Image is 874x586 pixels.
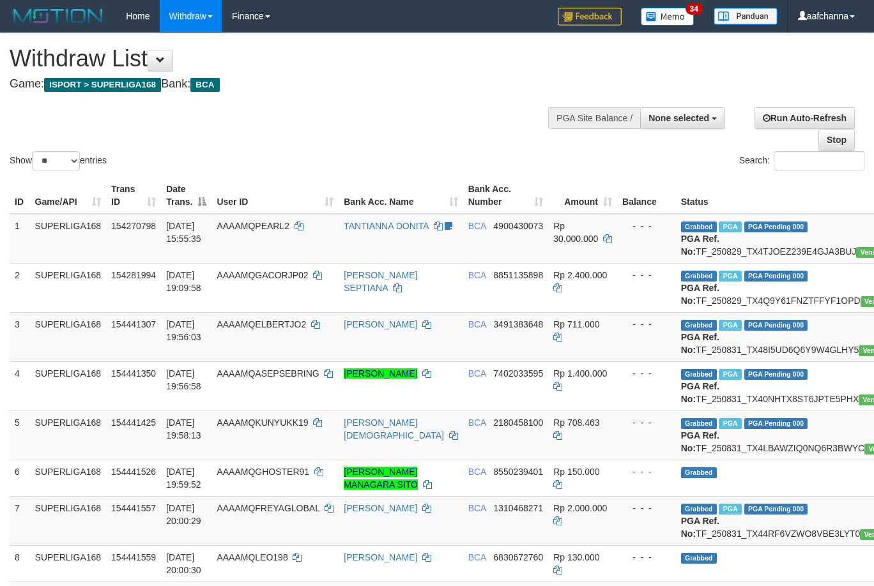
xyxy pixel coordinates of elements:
span: Marked by aafmaleo [719,222,741,232]
div: PGA Site Balance / [548,107,640,129]
th: Bank Acc. Number: activate to sort column ascending [463,177,549,214]
span: Copy 3491383648 to clipboard [493,319,543,329]
span: 154441557 [111,503,156,513]
span: [DATE] 19:56:58 [166,368,201,391]
th: Game/API: activate to sort column ascending [30,177,107,214]
div: - - - [622,465,671,478]
span: Grabbed [681,320,717,331]
div: - - - [622,367,671,380]
span: Rp 150.000 [553,467,599,477]
span: [DATE] 19:09:58 [166,270,201,293]
span: [DATE] 15:55:35 [166,221,201,244]
span: Grabbed [681,467,717,478]
a: [PERSON_NAME] SEPTIANA [344,270,417,293]
span: 154441307 [111,319,156,329]
span: Marked by aafsoycanthlai [719,320,741,331]
span: Copy 6830672760 to clipboard [493,552,543,562]
span: [DATE] 20:00:29 [166,503,201,526]
span: [DATE] 20:00:30 [166,552,201,575]
span: [DATE] 19:56:03 [166,319,201,342]
span: Rp 711.000 [553,319,599,329]
td: SUPERLIGA168 [30,361,107,410]
a: TANTIANNA DONITA [344,221,429,231]
span: 154281994 [111,270,156,280]
a: [PERSON_NAME] [344,368,417,379]
span: PGA Pending [744,271,808,282]
span: [DATE] 19:59:52 [166,467,201,490]
div: - - - [622,318,671,331]
td: 4 [10,361,30,410]
a: [PERSON_NAME] MANAGARA SITO [344,467,418,490]
span: Copy 2180458100 to clipboard [493,417,543,428]
span: BCA [468,368,486,379]
td: 5 [10,410,30,460]
span: Copy 4900430073 to clipboard [493,221,543,231]
span: 154441526 [111,467,156,477]
a: [PERSON_NAME][DEMOGRAPHIC_DATA] [344,417,444,440]
span: BCA [468,467,486,477]
div: - - - [622,269,671,282]
button: None selected [640,107,725,129]
span: BCA [468,221,486,231]
th: Bank Acc. Name: activate to sort column ascending [339,177,463,214]
span: Marked by aafsoycanthlai [719,504,741,515]
td: 8 [10,545,30,582]
span: Marked by aafsoycanthlai [719,369,741,380]
div: - - - [622,220,671,232]
span: PGA Pending [744,222,808,232]
b: PGA Ref. No: [681,332,719,355]
span: [DATE] 19:58:13 [166,417,201,440]
span: Copy 7402033595 to clipboard [493,368,543,379]
span: Grabbed [681,504,717,515]
b: PGA Ref. No: [681,430,719,453]
th: Trans ID: activate to sort column ascending [106,177,161,214]
img: panduan.png [714,8,778,25]
td: 7 [10,496,30,545]
td: SUPERLIGA168 [30,214,107,264]
span: Copy 1310468271 to clipboard [493,503,543,513]
td: SUPERLIGA168 [30,496,107,545]
span: BCA [468,319,486,329]
a: [PERSON_NAME] [344,319,417,329]
span: AAAAMQGHOSTER91 [217,467,309,477]
th: Date Trans.: activate to sort column descending [161,177,211,214]
span: PGA Pending [744,504,808,515]
span: Grabbed [681,271,717,282]
span: AAAAMQGACORJP02 [217,270,308,280]
h4: Game: Bank: [10,78,570,91]
span: Grabbed [681,418,717,429]
span: AAAAMQASEPSEBRING [217,368,319,379]
b: PGA Ref. No: [681,283,719,306]
span: PGA Pending [744,418,808,429]
span: BCA [468,417,486,428]
span: Rp 2.000.000 [553,503,607,513]
td: 3 [10,312,30,361]
div: - - - [622,551,671,564]
span: Grabbed [681,369,717,380]
img: MOTION_logo.png [10,6,107,26]
span: BCA [468,552,486,562]
th: User ID: activate to sort column ascending [211,177,339,214]
span: AAAAMQPEARL2 [217,221,289,231]
span: AAAAMQLEO198 [217,552,287,562]
label: Search: [739,151,864,170]
a: [PERSON_NAME] [344,552,417,562]
th: Balance [617,177,676,214]
b: PGA Ref. No: [681,381,719,404]
h1: Withdraw List [10,46,570,71]
span: AAAAMQKUNYUKK19 [217,417,308,428]
a: Run Auto-Refresh [755,107,855,129]
span: 154270798 [111,221,156,231]
td: SUPERLIGA168 [30,312,107,361]
td: SUPERLIGA168 [30,545,107,582]
input: Search: [774,151,864,170]
select: Showentries [32,151,80,170]
span: Copy 8550239401 to clipboard [493,467,543,477]
span: Rp 30.000.000 [553,221,598,244]
span: BCA [468,503,486,513]
span: Grabbed [681,222,717,232]
span: PGA Pending [744,369,808,380]
span: AAAAMQELBERTJO2 [217,319,306,329]
span: Marked by aafnonsreyleab [719,271,741,282]
th: Amount: activate to sort column ascending [548,177,617,214]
